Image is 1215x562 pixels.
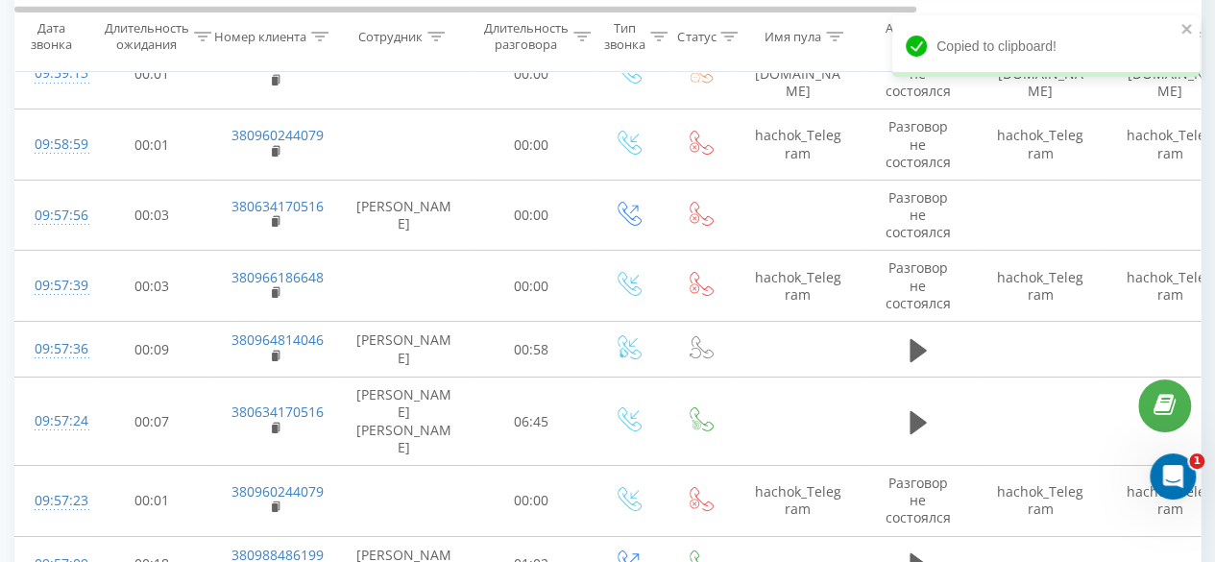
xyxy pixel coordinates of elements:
[35,126,73,163] div: 09:58:59
[92,110,212,181] td: 00:01
[886,258,951,311] span: Разговор не состоялся
[886,117,951,170] span: Разговор не состоялся
[472,110,592,181] td: 00:00
[35,482,73,520] div: 09:57:23
[736,251,861,322] td: hachok_Telegram
[976,465,1106,536] td: hachok_Telegram
[1150,453,1196,500] iframe: Intercom live chat
[337,322,472,378] td: [PERSON_NAME]
[886,188,951,241] span: Разговор не состоялся
[35,330,73,368] div: 09:57:36
[231,403,324,421] a: 380634170516
[92,465,212,536] td: 00:01
[1189,453,1204,469] span: 1
[736,465,861,536] td: hachok_Telegram
[231,268,324,286] a: 380966186648
[976,251,1106,322] td: hachok_Telegram
[15,20,86,53] div: Дата звонка
[976,110,1106,181] td: hachok_Telegram
[736,110,861,181] td: hachok_Telegram
[337,180,472,251] td: [PERSON_NAME]
[92,251,212,322] td: 00:03
[231,197,324,215] a: 380634170516
[35,55,73,92] div: 09:59:13
[677,28,716,44] div: Статус
[92,378,212,466] td: 00:07
[472,251,592,322] td: 00:00
[92,38,212,110] td: 00:01
[231,330,324,349] a: 380964814046
[105,20,189,53] div: Длительность ожидания
[35,267,73,305] div: 09:57:39
[877,20,970,53] div: Аудиозапись разговора
[231,482,324,501] a: 380960244079
[92,180,212,251] td: 00:03
[35,197,73,234] div: 09:57:56
[892,15,1200,77] div: Copied to clipboard!
[765,28,821,44] div: Имя пула
[472,38,592,110] td: 00:00
[604,20,645,53] div: Тип звонка
[92,322,212,378] td: 00:09
[472,180,592,251] td: 00:00
[472,322,592,378] td: 00:58
[472,465,592,536] td: 00:00
[231,126,324,144] a: 380960244079
[358,28,423,44] div: Сотрудник
[736,38,861,110] td: [URL][DOMAIN_NAME]
[472,378,592,466] td: 06:45
[35,403,73,440] div: 09:57:24
[484,20,569,53] div: Длительность разговора
[231,56,324,74] a: 380990191891
[886,474,951,526] span: Разговор не состоялся
[1180,21,1194,39] button: close
[214,28,306,44] div: Номер клиента
[337,378,472,466] td: [PERSON_NAME] [PERSON_NAME]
